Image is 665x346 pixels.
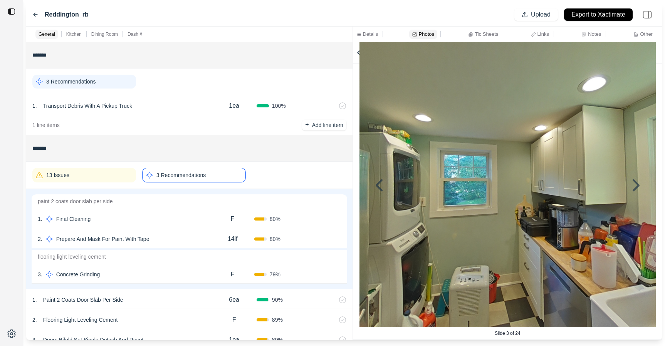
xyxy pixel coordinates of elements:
p: + [305,120,309,129]
p: Doors Bifold Set Single Detach And Reset [40,334,147,345]
p: 1 . [32,296,37,304]
p: flooring light leveling cement [32,250,347,264]
p: Notes [588,31,601,37]
p: Details [363,31,378,37]
p: Flooring Light Leveling Cement [40,314,121,325]
p: 6ea [229,295,239,304]
img: right-panel.svg [639,6,656,23]
p: Transport Debris With A Pickup Truck [40,100,135,111]
p: Photos [419,31,434,37]
button: Upload [514,8,558,21]
img: Image with Overlay [359,31,656,327]
p: F [232,315,236,324]
button: Export to Xactimate [564,8,633,21]
p: Paint 2 Coats Door Slab Per Side [40,294,126,305]
p: Export to Xactimate [571,10,625,19]
p: Upload [531,10,551,19]
p: 2 . [38,235,42,243]
span: 100 % [272,102,286,110]
span: 80 % [270,215,280,223]
p: 1 . [32,102,37,110]
button: +Add line item [302,120,346,130]
p: 3 . [32,336,37,344]
p: Prepare And Mask For Paint With Tape [53,234,153,244]
p: 1ea [229,335,239,344]
p: 3 Recommendations [46,78,96,85]
span: 79 % [270,271,280,278]
div: Slide 3 of 24 [495,330,521,339]
p: F [231,214,235,224]
p: Tic Sheets [475,31,498,37]
p: 1 line items [32,121,60,129]
span: 80 % [270,235,280,243]
span: 89 % [272,316,283,324]
p: 1ea [229,101,239,110]
span: 90 % [272,296,283,304]
img: toggle sidebar [8,8,15,15]
p: Other [640,31,653,37]
p: 3 Recommendations [156,171,206,179]
p: Links [537,31,549,37]
p: Dining Room [91,31,118,37]
label: Reddington_rb [45,10,89,19]
p: paint 2 coats door slab per side [32,194,347,208]
p: General [39,31,55,37]
p: Add line item [312,121,343,129]
p: F [231,270,235,279]
p: 1 . [38,215,42,223]
p: Concrete Grinding [53,269,103,280]
p: 2 . [32,316,37,324]
p: 14lf [228,234,238,244]
p: Dash # [128,31,142,37]
p: Final Cleaning [53,214,94,224]
p: Kitchen [66,31,82,37]
p: 3 . [38,271,42,278]
p: 13 Issues [46,171,69,179]
span: 89 % [272,336,283,344]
